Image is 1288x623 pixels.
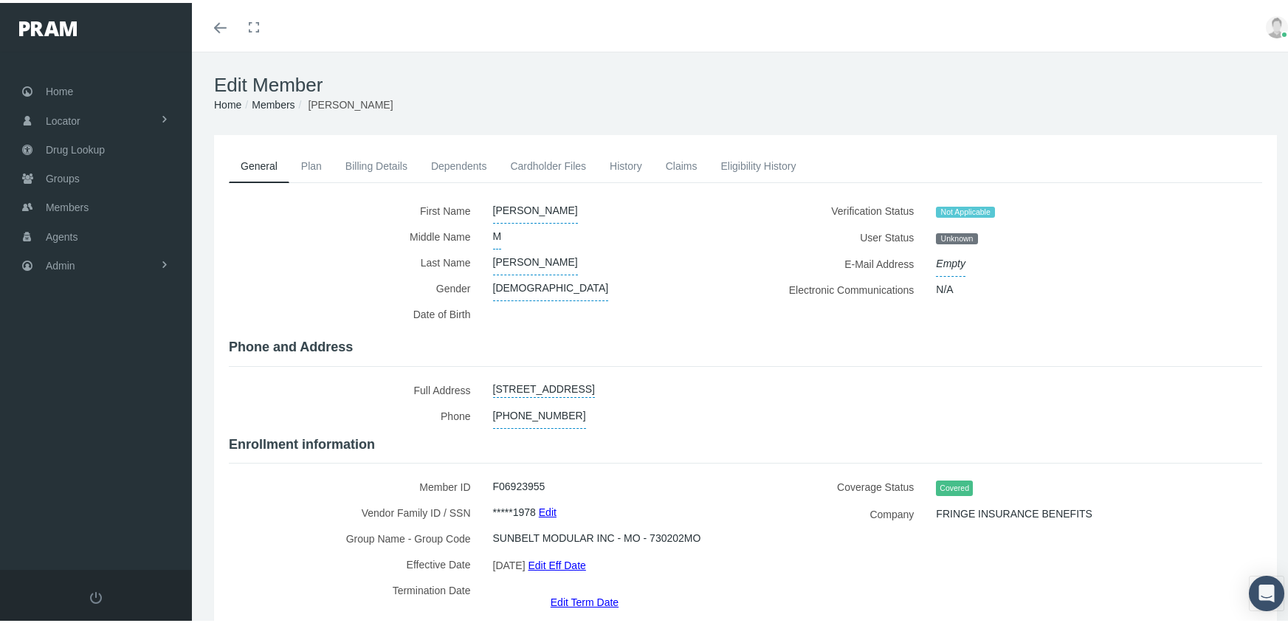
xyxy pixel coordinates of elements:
[493,374,595,395] a: [STREET_ADDRESS]
[19,18,77,33] img: PRAM_20_x_78.png
[229,400,482,426] label: Phone
[46,162,80,190] span: Groups
[229,471,482,497] label: Member ID
[229,337,1262,353] h4: Phone and Address
[757,195,925,221] label: Verification Status
[936,248,965,274] span: Empty
[936,478,973,493] span: Covered
[493,221,502,247] span: M
[229,221,482,247] label: Middle Name
[528,551,585,573] a: Edit Eff Date
[539,498,557,520] a: Edit
[551,588,619,610] a: Edit Term Date
[1249,573,1284,608] div: Open Intercom Messenger
[46,133,105,161] span: Drug Lookup
[654,147,709,179] a: Claims
[46,104,80,132] span: Locator
[757,471,925,498] label: Coverage Status
[229,523,482,548] label: Group Name - Group Code
[419,147,499,179] a: Dependents
[214,71,1277,94] h1: Edit Member
[757,248,925,274] label: E-Mail Address
[308,96,393,108] span: [PERSON_NAME]
[757,221,925,248] label: User Status
[214,96,241,108] a: Home
[757,498,925,524] label: Company
[598,147,654,179] a: History
[46,220,78,248] span: Agents
[46,190,89,218] span: Members
[229,374,482,400] label: Full Address
[229,147,289,180] a: General
[229,272,482,298] label: Gender
[334,147,419,179] a: Billing Details
[936,498,1092,523] span: FRINGE INSURANCE BENEFITS
[498,147,598,179] a: Cardholder Files
[46,249,75,277] span: Admin
[289,147,334,179] a: Plan
[493,400,586,426] span: [PHONE_NUMBER]
[229,434,1262,450] h4: Enrollment information
[757,274,925,300] label: Electronic Communications
[229,497,482,523] label: Vendor Family ID / SSN
[229,548,482,574] label: Effective Date
[493,195,578,221] span: [PERSON_NAME]
[46,75,73,103] span: Home
[936,230,977,242] span: Unknown
[936,274,953,299] span: N/A
[252,96,295,108] a: Members
[1266,13,1288,35] img: user-placeholder.jpg
[493,551,526,574] span: [DATE]
[229,195,482,221] label: First Name
[493,272,609,298] span: [DEMOGRAPHIC_DATA]
[936,204,995,216] span: Not Applicable
[229,298,482,328] label: Date of Birth
[709,147,807,179] a: Eligibility History
[493,523,701,548] span: SUNBELT MODULAR INC - MO - 730202MO
[229,574,482,607] label: Termination Date
[229,247,482,272] label: Last Name
[493,247,578,272] span: [PERSON_NAME]
[493,471,545,496] span: F06923955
